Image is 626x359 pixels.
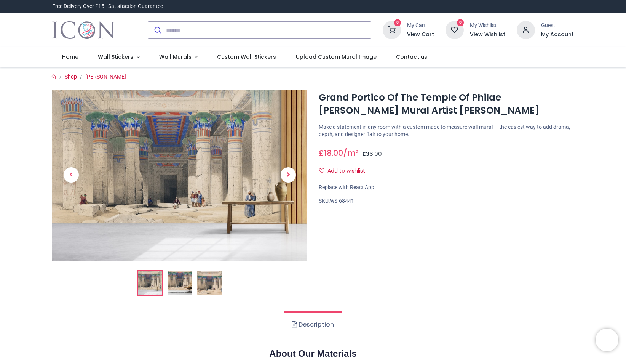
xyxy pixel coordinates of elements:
div: Replace with React App. [319,184,574,191]
span: Home [62,53,78,61]
a: 0 [383,27,401,33]
a: Logo of Icon Wall Stickers [52,19,115,41]
div: SKU: [319,197,574,205]
span: Upload Custom Mural Image [296,53,377,61]
button: Add to wishlistAdd to wishlist [319,165,372,178]
span: WS-68441 [330,198,354,204]
iframe: Brevo live chat [596,329,618,351]
a: View Wishlist [470,31,505,38]
span: £ [362,150,382,158]
a: Shop [65,74,77,80]
span: Custom Wall Stickers [217,53,276,61]
img: Grand Portico Of The Temple Of Philae Nubia Wall Mural Artist David Roberts [52,90,307,261]
button: Submit [148,22,166,38]
span: Contact us [396,53,427,61]
a: View Cart [407,31,434,38]
div: Free Delivery Over £15 - Satisfaction Guarantee [52,3,163,10]
img: Icon Wall Stickers [52,19,115,41]
a: Description [284,311,341,338]
img: WS-68441-02 [168,271,192,295]
sup: 0 [457,19,464,26]
i: Add to wishlist [319,168,324,173]
span: Wall Stickers [98,53,133,61]
p: Make a statement in any room with a custom made to measure wall mural — the easiest way to add dr... [319,123,574,138]
sup: 0 [394,19,401,26]
a: Previous [52,115,90,235]
iframe: Customer reviews powered by Trustpilot [414,3,574,10]
span: £ [319,147,343,159]
span: Wall Murals [159,53,192,61]
span: /m² [343,147,359,159]
a: My Account [541,31,574,38]
a: 0 [446,27,464,33]
a: Wall Stickers [88,47,149,67]
span: 36.00 [366,150,382,158]
a: [PERSON_NAME] [85,74,126,80]
div: Guest [541,22,574,29]
img: WS-68441-03 [197,271,222,295]
a: Next [269,115,307,235]
span: Previous [64,168,79,183]
div: My Cart [407,22,434,29]
span: Next [281,168,296,183]
img: Grand Portico Of The Temple Of Philae Nubia Wall Mural Artist David Roberts [138,271,162,295]
span: 18.00 [324,147,343,159]
div: My Wishlist [470,22,505,29]
a: Wall Murals [149,47,208,67]
h1: Grand Portico Of The Temple Of Philae [PERSON_NAME] Mural Artist [PERSON_NAME] [319,91,574,117]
